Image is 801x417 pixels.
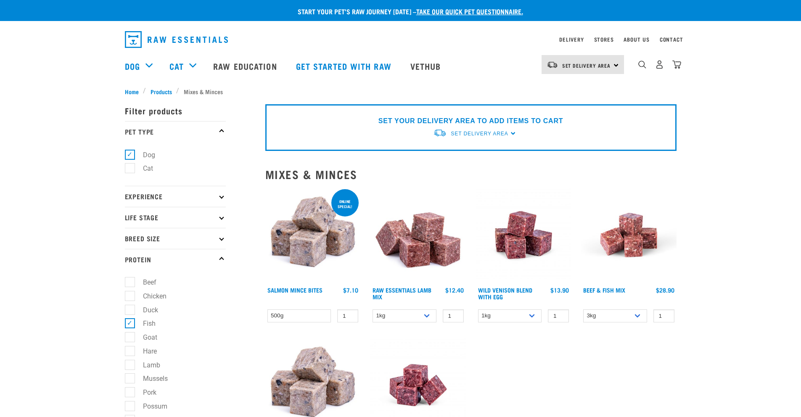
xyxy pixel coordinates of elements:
img: Venison Egg 1616 [476,187,571,283]
a: Get started with Raw [288,49,402,83]
img: van-moving.png [547,61,558,69]
h2: Mixes & Minces [265,168,677,181]
p: Experience [125,186,226,207]
div: ONLINE SPECIAL! [331,195,359,213]
label: Beef [130,277,160,288]
a: Cat [169,60,184,72]
img: Raw Essentials Logo [125,31,228,48]
label: Mussels [130,373,171,384]
label: Cat [130,163,156,174]
label: Chicken [130,291,170,301]
a: Beef & Fish Mix [583,288,625,291]
p: Breed Size [125,228,226,249]
a: Contact [660,38,683,41]
input: 1 [548,309,569,322]
a: Raw Essentials Lamb Mix [373,288,431,298]
a: Home [125,87,143,96]
p: Pet Type [125,121,226,142]
span: Products [151,87,172,96]
a: Dog [125,60,140,72]
div: $7.10 [343,287,358,293]
nav: dropdown navigation [118,28,683,51]
input: 1 [653,309,674,322]
img: user.png [655,60,664,69]
div: $28.90 [656,287,674,293]
a: take our quick pet questionnaire. [416,9,523,13]
a: Wild Venison Blend with Egg [478,288,532,298]
span: Set Delivery Area [562,64,611,67]
img: 1141 Salmon Mince 01 [265,187,361,283]
input: 1 [443,309,464,322]
label: Duck [130,305,161,315]
a: Products [146,87,176,96]
label: Possum [130,401,171,412]
a: About Us [624,38,649,41]
a: Salmon Mince Bites [267,288,323,291]
a: Delivery [559,38,584,41]
a: Raw Education [205,49,287,83]
p: Protein [125,249,226,270]
p: SET YOUR DELIVERY AREA TO ADD ITEMS TO CART [378,116,563,126]
div: $12.40 [445,287,464,293]
img: ?1041 RE Lamb Mix 01 [370,187,466,283]
nav: breadcrumbs [125,87,677,96]
img: home-icon-1@2x.png [638,61,646,69]
div: $13.90 [550,287,569,293]
img: van-moving.png [433,129,447,137]
label: Hare [130,346,160,356]
img: home-icon@2x.png [672,60,681,69]
a: Stores [594,38,614,41]
p: Life Stage [125,207,226,228]
label: Pork [130,387,160,398]
p: Filter products [125,100,226,121]
label: Dog [130,150,159,160]
span: Home [125,87,139,96]
label: Lamb [130,360,164,370]
input: 1 [337,309,358,322]
label: Fish [130,318,159,329]
a: Vethub [402,49,452,83]
span: Set Delivery Area [451,131,508,137]
img: Beef Mackerel 1 [581,187,677,283]
label: Goat [130,332,161,343]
